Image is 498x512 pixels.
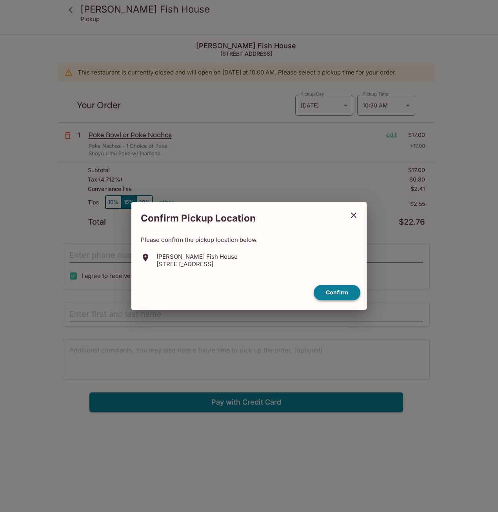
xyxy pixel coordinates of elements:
p: Please confirm the pickup location below. [141,236,357,243]
button: confirm [314,285,360,300]
p: [PERSON_NAME] Fish House [156,253,238,260]
button: close [344,205,364,225]
h2: Confirm Pickup Location [131,209,344,228]
p: [STREET_ADDRESS] [156,260,238,268]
